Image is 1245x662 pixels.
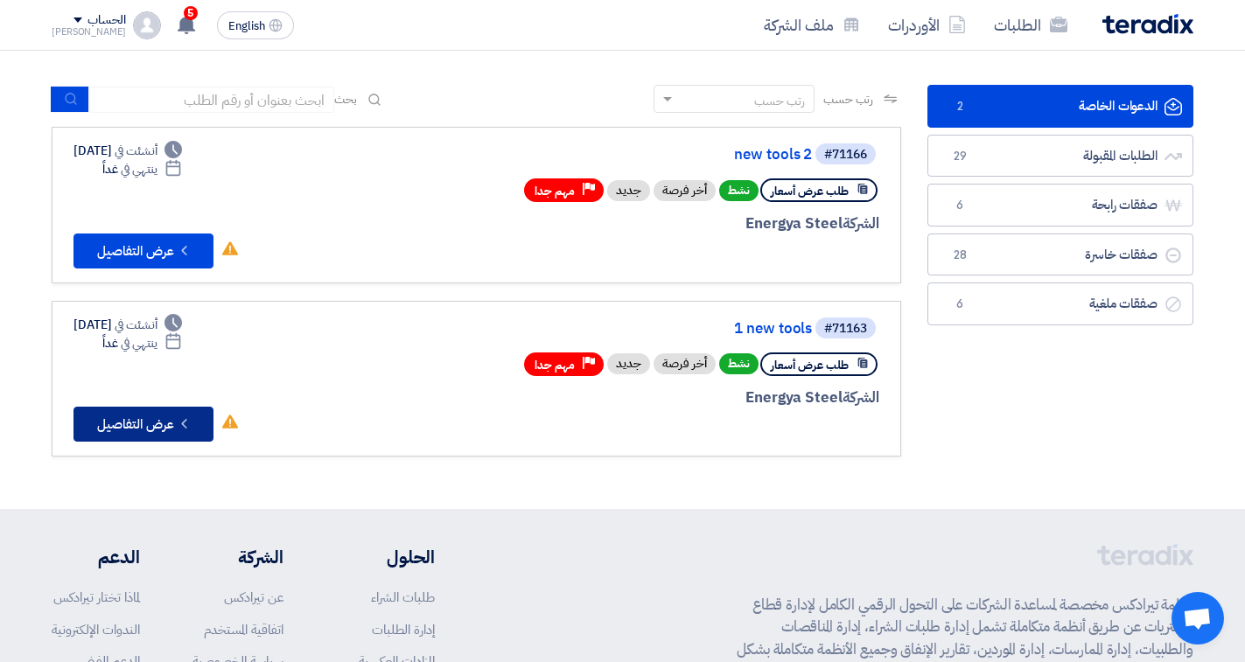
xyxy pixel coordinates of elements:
span: طلب عرض أسعار [771,357,849,373]
div: #71163 [824,323,867,335]
a: صفقات خاسرة28 [927,233,1193,276]
div: الحساب [87,13,125,28]
div: جديد [607,180,650,201]
span: 2 [949,98,970,115]
span: 6 [949,197,970,214]
div: Energya Steel [458,387,879,409]
button: عرض التفاصيل [73,233,213,268]
div: [PERSON_NAME] [52,27,126,37]
a: صفقات ملغية6 [927,282,1193,325]
div: رتب حسب [754,92,805,110]
span: English [228,20,265,32]
a: الندوات الإلكترونية [52,620,140,639]
img: Teradix logo [1102,14,1193,34]
a: الطلبات [980,4,1081,45]
span: ينتهي في [121,160,157,178]
input: ابحث بعنوان أو رقم الطلب [89,87,334,113]
span: 28 [949,247,970,264]
a: الطلبات المقبولة29 [927,135,1193,178]
button: English [217,11,294,39]
span: 5 [184,6,198,20]
a: إدارة الطلبات [372,620,435,639]
li: الشركة [192,544,283,570]
span: بحث [334,90,357,108]
span: الشركة [843,213,880,234]
span: مهم جدا [535,183,575,199]
div: [DATE] [73,142,182,160]
div: Energya Steel [458,213,879,235]
span: 6 [949,296,970,313]
span: نشط [719,353,759,374]
span: أنشئت في [115,316,157,334]
a: الأوردرات [874,4,980,45]
div: غداً [102,160,182,178]
span: رتب حسب [823,90,873,108]
button: عرض التفاصيل [73,407,213,442]
span: ينتهي في [121,334,157,352]
a: new tools 2 [462,147,812,163]
span: نشط [719,180,759,201]
a: لماذا تختار تيرادكس [53,588,140,607]
li: الدعم [52,544,140,570]
span: الشركة [843,387,880,408]
li: الحلول [336,544,435,570]
span: أنشئت في [115,142,157,160]
div: غداً [102,334,182,352]
a: اتفاقية المستخدم [204,620,283,639]
a: الدعوات الخاصة2 [927,85,1193,128]
div: #71166 [824,149,867,161]
a: ملف الشركة [750,4,874,45]
div: [DATE] [73,316,182,334]
span: مهم جدا [535,357,575,373]
a: طلبات الشراء [371,588,435,607]
div: أخر فرصة [654,353,716,374]
a: Open chat [1172,592,1224,645]
a: صفقات رابحة6 [927,184,1193,226]
div: جديد [607,353,650,374]
a: 1 new tools [462,321,812,337]
img: profile_test.png [133,11,161,39]
span: طلب عرض أسعار [771,183,849,199]
span: 29 [949,148,970,165]
a: عن تيرادكس [224,588,283,607]
div: أخر فرصة [654,180,716,201]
